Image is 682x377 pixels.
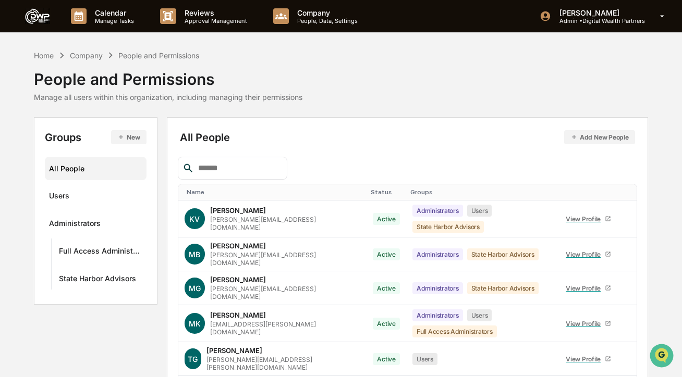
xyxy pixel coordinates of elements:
[6,147,70,166] a: 🔎Data Lookup
[562,211,616,227] a: View Profile
[206,356,360,371] div: [PERSON_NAME][EMAIL_ADDRESS][PERSON_NAME][DOMAIN_NAME]
[104,177,126,184] span: Pylon
[289,8,363,17] p: Company
[177,83,190,95] button: Start new chat
[70,51,103,60] div: Company
[111,130,146,144] button: New
[45,130,146,144] div: Groups
[551,8,645,17] p: [PERSON_NAME]
[562,351,616,367] a: View Profile
[210,251,361,267] div: [PERSON_NAME][EMAIL_ADDRESS][DOMAIN_NAME]
[210,320,361,336] div: [EMAIL_ADDRESS][PERSON_NAME][DOMAIN_NAME]
[74,176,126,184] a: Powered byPylon
[87,8,139,17] p: Calendar
[87,17,139,24] p: Manage Tasks
[86,131,129,142] span: Attestations
[35,90,132,98] div: We're available if you need us!
[21,151,66,161] span: Data Lookup
[467,205,492,217] div: Users
[467,282,539,294] div: State Harbor Advisors
[467,248,539,260] div: State Harbor Advisors
[373,248,400,260] div: Active
[210,311,266,319] div: [PERSON_NAME]
[412,221,484,233] div: State Harbor Advisors
[187,188,362,196] div: Toggle SortBy
[412,309,463,321] div: Administrators
[412,248,463,260] div: Administrators
[10,152,19,160] div: 🔎
[176,17,252,24] p: Approval Management
[412,325,497,337] div: Full Access Administrators
[373,213,400,225] div: Active
[189,215,200,223] span: KV
[189,319,201,328] span: MK
[562,246,616,262] a: View Profile
[467,309,492,321] div: Users
[210,216,361,231] div: [PERSON_NAME][EMAIL_ADDRESS][DOMAIN_NAME]
[210,242,266,250] div: [PERSON_NAME]
[566,320,605,328] div: View Profile
[71,127,133,146] a: 🗄️Attestations
[49,219,101,231] div: Administrators
[412,353,437,365] div: Users
[188,355,198,363] span: TG
[59,246,142,259] div: Full Access Administrators
[551,17,645,24] p: Admin • Digital Wealth Partners
[189,250,200,259] span: MB
[564,130,635,144] button: Add New People
[34,93,302,102] div: Manage all users within this organization, including managing their permissions
[210,285,361,300] div: [PERSON_NAME][EMAIL_ADDRESS][DOMAIN_NAME]
[630,188,632,196] div: Toggle SortBy
[373,353,400,365] div: Active
[410,188,551,196] div: Toggle SortBy
[206,346,262,355] div: [PERSON_NAME]
[35,80,171,90] div: Start new chat
[34,61,302,89] div: People and Permissions
[562,280,616,296] a: View Profile
[562,316,616,332] a: View Profile
[373,318,400,330] div: Active
[210,206,266,215] div: [PERSON_NAME]
[371,188,402,196] div: Toggle SortBy
[566,284,605,292] div: View Profile
[6,127,71,146] a: 🖐️Preclearance
[34,51,54,60] div: Home
[189,284,201,293] span: MG
[49,191,69,204] div: Users
[59,274,136,286] div: State Harbor Advisors
[10,22,190,39] p: How can we help?
[649,343,677,371] iframe: Open customer support
[210,275,266,284] div: [PERSON_NAME]
[176,8,252,17] p: Reviews
[373,282,400,294] div: Active
[49,160,142,177] div: All People
[566,215,605,223] div: View Profile
[10,80,29,98] img: 1746055101610-c473b297-6a78-478c-a979-82029cc54cd1
[559,188,618,196] div: Toggle SortBy
[76,132,84,141] div: 🗄️
[412,205,463,217] div: Administrators
[25,8,50,24] img: logo
[412,282,463,294] div: Administrators
[10,132,19,141] div: 🖐️
[289,17,363,24] p: People, Data, Settings
[566,250,605,258] div: View Profile
[180,130,635,144] div: All People
[21,131,67,142] span: Preclearance
[566,355,605,363] div: View Profile
[118,51,199,60] div: People and Permissions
